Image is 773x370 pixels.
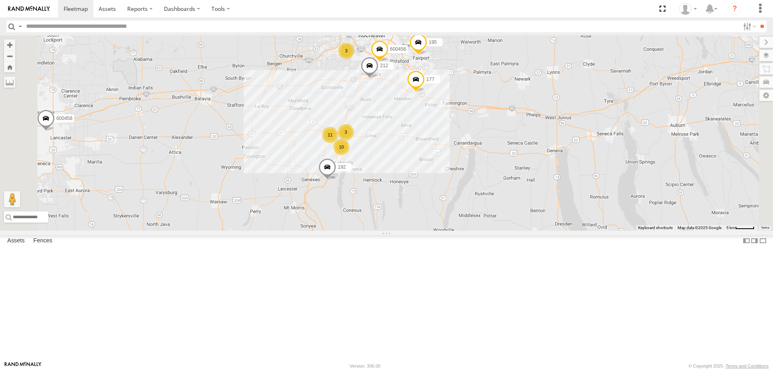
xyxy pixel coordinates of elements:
[750,235,759,247] label: Dock Summary Table to the Right
[429,39,437,45] span: 195
[4,76,15,88] label: Measure
[8,6,50,12] img: rand-logo.svg
[338,164,346,170] span: 192
[4,50,15,62] button: Zoom out
[742,235,750,247] label: Dock Summary Table to the Left
[740,21,757,32] label: Search Filter Options
[390,46,406,52] span: 600456
[728,2,741,15] i: ?
[3,235,29,246] label: Assets
[426,76,434,82] span: 177
[4,362,41,370] a: Visit our Website
[4,39,15,50] button: Zoom in
[29,235,56,246] label: Fences
[688,364,769,368] div: © Copyright 2025 -
[726,364,769,368] a: Terms and Conditions
[338,124,354,140] div: 3
[678,225,721,230] span: Map data ©2025 Google
[4,62,15,72] button: Zoom Home
[676,3,700,15] div: David Steen
[333,139,349,155] div: 10
[726,225,735,230] span: 5 km
[350,364,380,368] div: Version: 306.00
[338,43,354,59] div: 3
[638,225,673,231] button: Keyboard shortcuts
[724,225,757,231] button: Map Scale: 5 km per 44 pixels
[761,226,769,229] a: Terms (opens in new tab)
[759,235,767,247] label: Hide Summary Table
[322,127,338,143] div: 11
[380,63,388,68] span: 212
[4,191,20,207] button: Drag Pegman onto the map to open Street View
[759,90,773,101] label: Map Settings
[17,21,23,32] label: Search Query
[56,116,72,121] span: 600458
